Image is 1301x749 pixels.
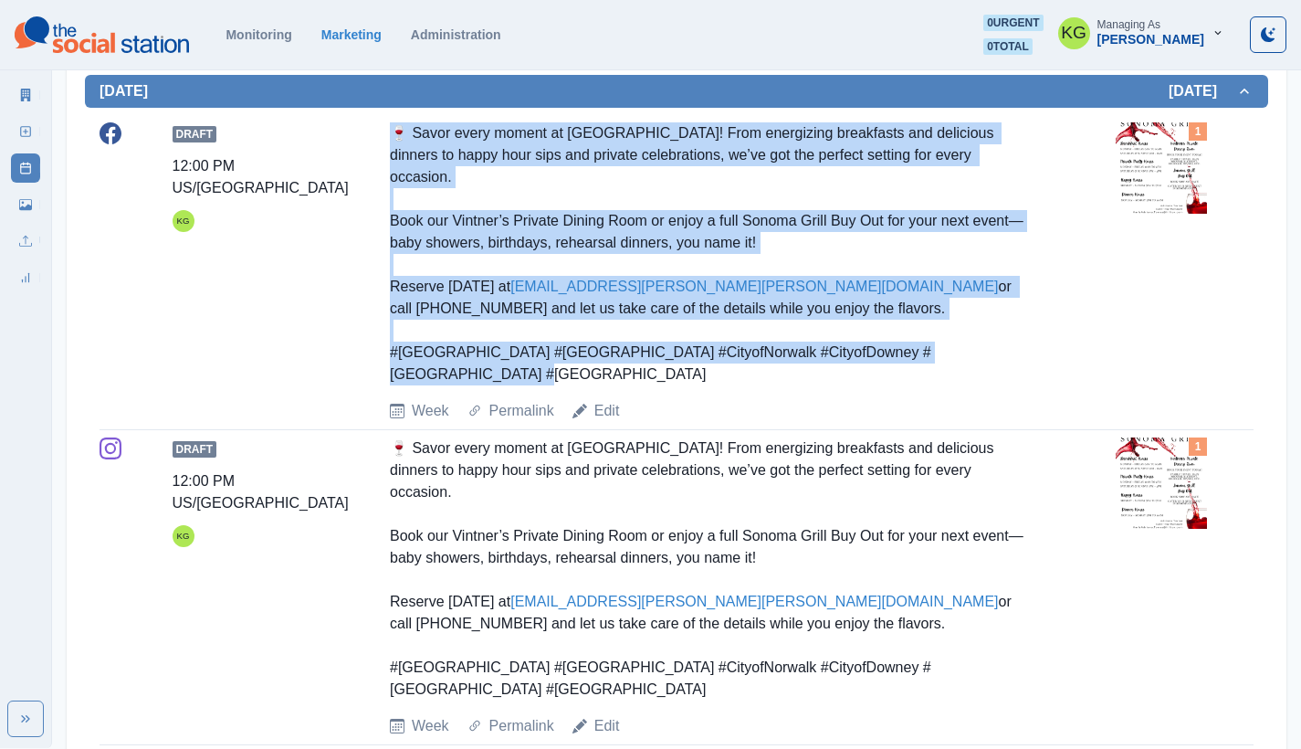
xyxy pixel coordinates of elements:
[1044,15,1239,51] button: Managing As[PERSON_NAME]
[489,715,554,737] a: Permalink
[1189,438,1207,456] div: Total Media Attached
[85,75,1268,108] button: [DATE][DATE]
[173,441,217,458] span: Draft
[226,27,291,42] a: Monitoring
[1169,82,1235,100] h2: [DATE]
[1189,122,1207,141] div: Total Media Attached
[177,525,190,547] div: Katrina Gallardo
[983,15,1043,31] span: 0 urgent
[321,27,382,42] a: Marketing
[1116,122,1207,214] img: enbn2ysfweigatyaikpf
[390,438,1036,701] div: 🍷 Savor every moment at [GEOGRAPHIC_DATA]! From energizing breakfasts and delicious dinners to ha...
[100,82,148,100] h2: [DATE]
[1061,11,1086,55] div: Katrina Gallardo
[11,227,40,256] a: Uploads
[1097,32,1204,47] div: [PERSON_NAME]
[510,594,998,609] a: [EMAIL_ADDRESS][PERSON_NAME][PERSON_NAME][DOMAIN_NAME]
[173,155,349,199] div: 12:00 PM US/[GEOGRAPHIC_DATA]
[173,126,217,142] span: Draft
[11,117,40,146] a: New Post
[411,27,501,42] a: Administration
[1116,438,1207,529] img: enbn2ysfweigatyaikpf
[15,16,189,53] img: logoTextSVG.62801f218bc96a9b266caa72a09eb111.svg
[489,400,554,422] a: Permalink
[983,38,1033,55] span: 0 total
[594,400,620,422] a: Edit
[11,80,40,110] a: Marketing Summary
[594,715,620,737] a: Edit
[1250,16,1286,53] button: Toggle Mode
[173,470,349,514] div: 12:00 PM US/[GEOGRAPHIC_DATA]
[11,153,40,183] a: Post Schedule
[7,701,44,737] button: Expand
[412,715,449,737] a: Week
[1097,18,1160,31] div: Managing As
[11,263,40,292] a: Review Summary
[510,279,998,294] a: [EMAIL_ADDRESS][PERSON_NAME][PERSON_NAME][DOMAIN_NAME]
[11,190,40,219] a: Media Library
[412,400,449,422] a: Week
[177,210,190,232] div: Katrina Gallardo
[390,122,1036,385] div: 🍷 Savor every moment at [GEOGRAPHIC_DATA]! From energizing breakfasts and delicious dinners to ha...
